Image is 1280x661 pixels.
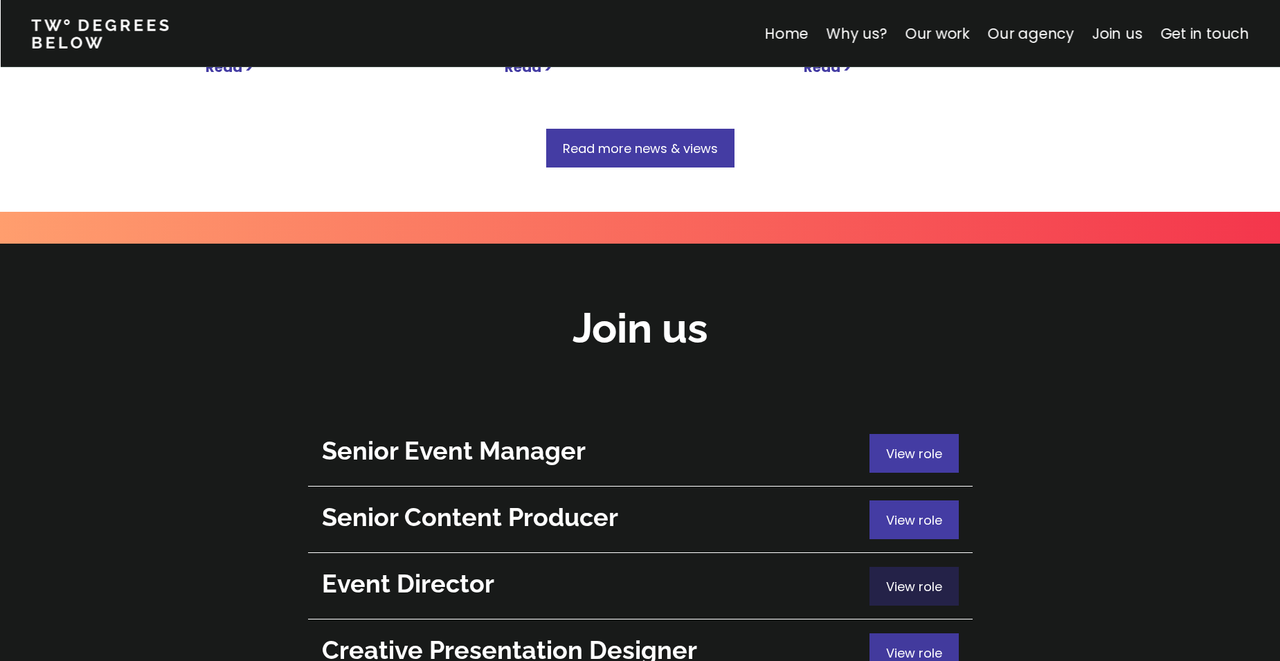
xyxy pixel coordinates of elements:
span: View role [886,511,942,529]
a: View role [308,420,973,487]
a: View role [308,553,973,619]
a: Get in touch [1160,24,1249,44]
a: Read more news & views [206,129,1075,167]
h2: Event Director [322,567,863,601]
a: Home [764,24,808,44]
h2: Senior Event Manager [322,434,863,468]
a: Read > [206,57,477,78]
span: View role [886,578,942,595]
a: Read > [505,57,776,78]
strong: Read > [206,57,253,77]
span: View role [886,445,942,462]
span: Read more news & views [563,140,718,157]
a: Our agency [987,24,1074,44]
strong: Read > [804,57,851,77]
a: Why us? [826,24,887,44]
a: Read > [804,57,1075,78]
h2: Senior Content Producer [322,500,863,534]
a: View role [308,487,973,553]
strong: Read > [505,57,552,77]
a: Join us [1092,24,1142,44]
h2: Join us [573,300,708,356]
a: Our work [905,24,969,44]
